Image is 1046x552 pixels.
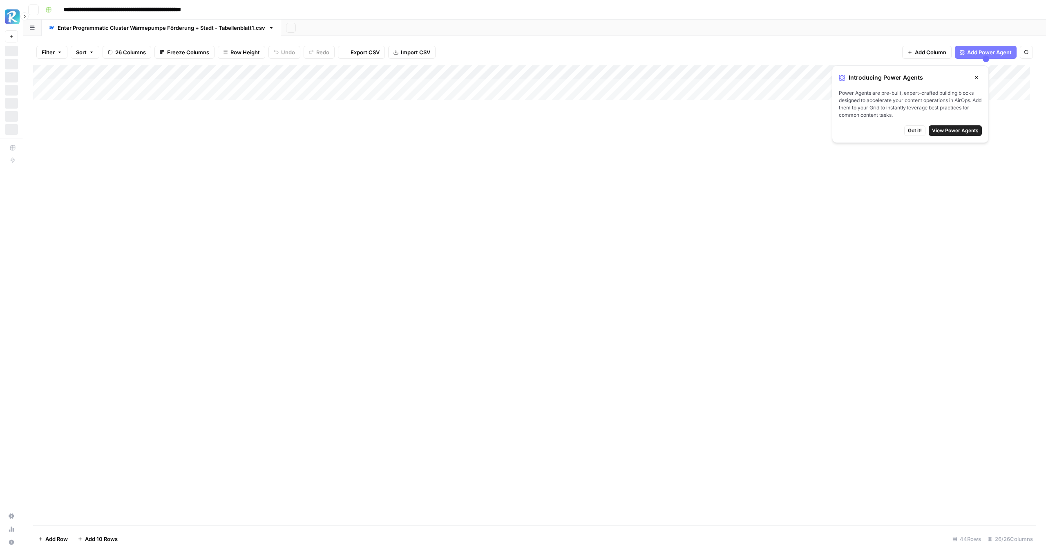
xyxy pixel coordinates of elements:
button: Row Height [218,46,265,59]
button: Undo [268,46,300,59]
div: Enter Programmatic Cluster Wärmepumpe Förderung + Stadt - Tabellenblatt1.csv [58,24,265,32]
span: Undo [281,48,295,56]
button: Add Row [33,532,73,545]
img: Radyant Logo [5,9,20,24]
a: Enter Programmatic Cluster Wärmepumpe Förderung + Stadt - Tabellenblatt1.csv [42,20,281,36]
button: View Power Agents [929,125,982,136]
a: Settings [5,510,18,523]
span: Add Row [45,535,68,543]
button: Sort [71,46,99,59]
div: 26/26 Columns [984,532,1036,545]
button: Workspace: Radyant [5,7,18,27]
button: Export CSV [338,46,385,59]
span: Got it! [908,127,922,134]
span: Add Column [915,48,946,56]
button: Got it! [904,125,925,136]
a: Usage [5,523,18,536]
span: Import CSV [401,48,430,56]
span: 26 Columns [115,48,146,56]
span: Sort [76,48,87,56]
span: Export CSV [351,48,380,56]
button: Redo [304,46,335,59]
div: Introducing Power Agents [839,72,982,83]
button: Add Column [902,46,952,59]
span: Power Agents are pre-built, expert-crafted building blocks designed to accelerate your content op... [839,89,982,119]
button: Add Power Agent [955,46,1017,59]
span: Freeze Columns [167,48,209,56]
span: Add Power Agent [967,48,1012,56]
button: 26 Columns [103,46,151,59]
div: 44 Rows [949,532,984,545]
span: Row Height [230,48,260,56]
span: Add 10 Rows [85,535,118,543]
span: Redo [316,48,329,56]
span: View Power Agents [932,127,979,134]
button: Add 10 Rows [73,532,123,545]
button: Help + Support [5,536,18,549]
button: Freeze Columns [154,46,215,59]
button: Import CSV [388,46,436,59]
span: Filter [42,48,55,56]
button: Filter [36,46,67,59]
